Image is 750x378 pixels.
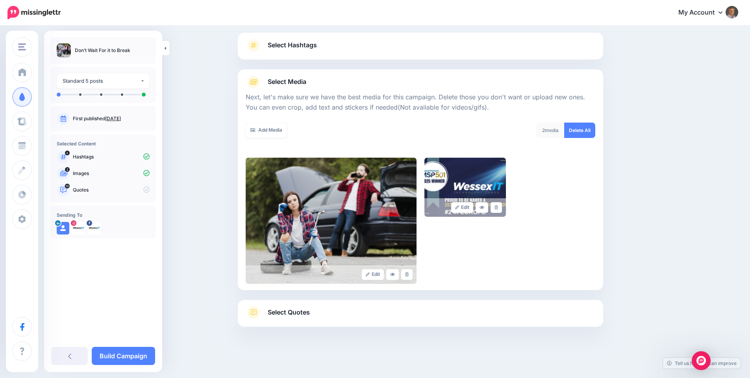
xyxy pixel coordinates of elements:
img: 327928650_673138581274106_3875633941848458916_n-bsa154355.jpg [72,222,85,235]
a: Select Quotes [246,306,595,327]
button: Standard 5 posts [57,73,150,89]
img: ecfbac0c3771354184315b6b1e86dc09_large.jpg [246,158,417,284]
img: user_default_image.png [57,222,69,235]
a: Select Media [246,76,595,88]
p: Hashtags [73,153,150,160]
h4: Selected Content [57,141,150,147]
img: menu.png [18,43,26,50]
span: Select Quotes [268,307,310,318]
span: Select Hashtags [268,40,317,50]
img: ae5009b899c7aa9d7e6531dba89b1ab8_large.jpg [424,158,506,217]
img: Missinglettr [7,6,61,19]
a: [DATE] [105,115,121,121]
p: First published [73,115,150,122]
a: My Account [670,3,738,22]
p: Images [73,170,150,177]
a: Tell us how we can improve [663,358,741,369]
a: Edit [362,269,384,280]
p: Don’t Wait For it to Break [75,47,130,54]
div: Open Intercom Messenger [692,351,711,370]
div: Standard 5 posts [63,76,140,86]
span: Select Media [268,76,306,87]
span: 2 [542,127,545,133]
span: 2 [65,167,70,172]
a: Select Hashtags [246,39,595,60]
span: 10 [65,184,70,188]
a: Edit [451,202,474,213]
a: Delete All [564,123,595,138]
img: 298904122_491295303008062_5151176161762072367_n-bsa154353.jpg [88,222,101,235]
div: media [536,123,565,138]
div: Select Media [246,88,595,284]
h4: Sending To [57,212,150,218]
p: Quotes [73,186,150,194]
span: 4 [65,151,70,155]
p: Next, let's make sure we have the best media for this campaign. Delete those you don't want or up... [246,92,595,113]
img: ecfbac0c3771354184315b6b1e86dc09_thumb.jpg [57,43,71,58]
a: Add Media [246,123,287,138]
